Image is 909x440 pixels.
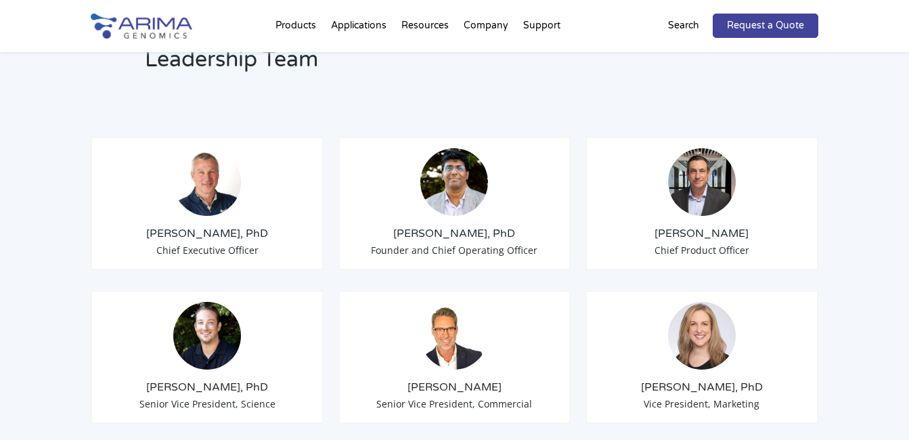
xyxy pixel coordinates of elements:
h3: [PERSON_NAME] [597,226,807,241]
a: Request a Quote [713,14,818,38]
img: 19364919-cf75-45a2-a608-1b8b29f8b955.jpg [668,302,736,370]
span: Chief Executive Officer [156,244,259,257]
span: Founder and Chief Operating Officer [371,244,537,257]
img: Sid-Selvaraj_Arima-Genomics.png [420,148,488,216]
h2: Leadership Team [145,45,626,85]
img: David-Duvall-Headshot.jpg [420,302,488,370]
img: Tom-Willis.jpg [173,148,241,216]
h3: [PERSON_NAME], PhD [102,226,312,241]
h3: [PERSON_NAME], PhD [350,226,560,241]
h3: [PERSON_NAME], PhD [597,380,807,395]
span: Senior Vice President, Commercial [376,397,532,410]
img: Arima-Genomics-logo [91,14,192,39]
span: Senior Vice President, Science [139,397,275,410]
img: Chris-Roberts.jpg [668,148,736,216]
h3: [PERSON_NAME] [350,380,560,395]
h3: [PERSON_NAME], PhD [102,380,312,395]
img: Anthony-Schmitt_Arima-Genomics.png [173,302,241,370]
span: Chief Product Officer [655,244,749,257]
p: Search [668,17,699,35]
span: Vice President, Marketing [644,397,759,410]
